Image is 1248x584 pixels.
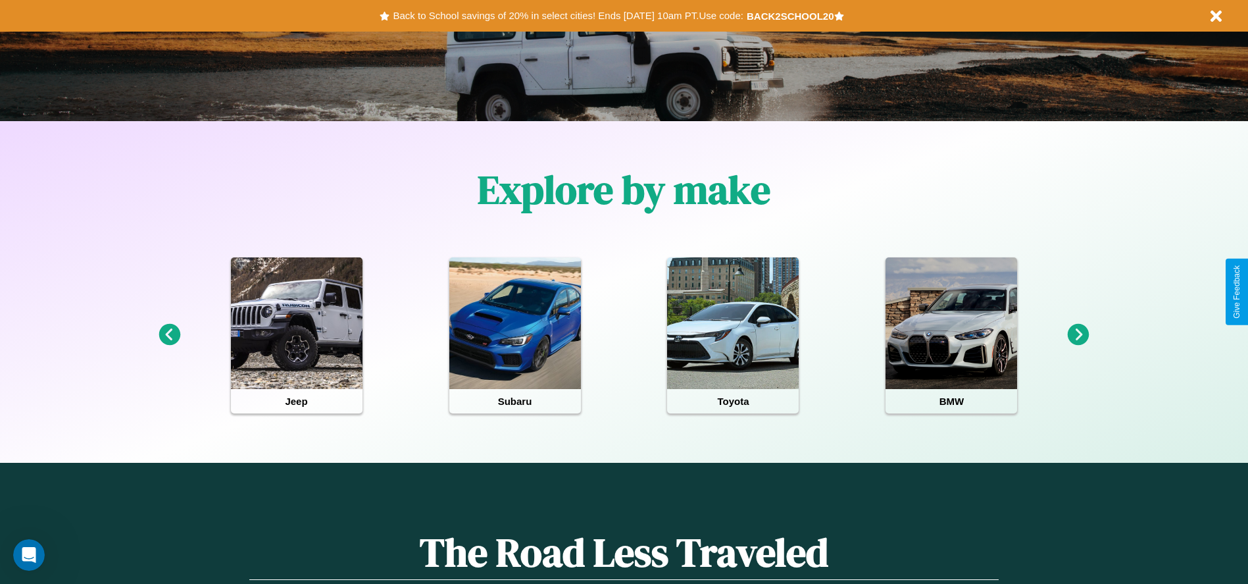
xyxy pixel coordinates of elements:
iframe: Intercom live chat [13,539,45,571]
h1: The Road Less Traveled [249,525,998,580]
h4: BMW [886,389,1017,413]
b: BACK2SCHOOL20 [747,11,834,22]
h4: Toyota [667,389,799,413]
h1: Explore by make [478,163,770,217]
button: Back to School savings of 20% in select cities! Ends [DATE] 10am PT.Use code: [389,7,746,25]
h4: Jeep [231,389,362,413]
div: Give Feedback [1232,265,1241,319]
h4: Subaru [449,389,581,413]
